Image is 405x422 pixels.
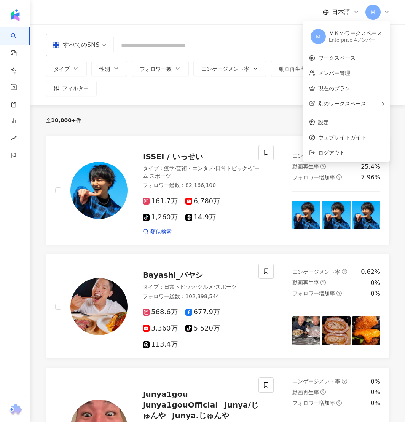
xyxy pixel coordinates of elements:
[143,182,261,189] div: フォロワー総数 ： 82,166,100
[143,308,178,316] span: 568.6万
[371,388,380,396] div: 0%
[320,389,326,395] span: question-circle
[336,400,342,406] span: question-circle
[143,165,261,180] div: タイプ ：
[140,66,172,72] span: フォロワー数
[316,32,321,41] span: Ｍ
[279,66,306,72] span: 動画再生率
[143,228,172,236] a: 類似検索
[185,197,220,205] span: 6,780万
[91,61,127,76] button: 性別
[214,165,215,171] span: ·
[150,173,171,179] span: スポーツ
[292,269,340,275] span: エンゲージメント率
[11,131,17,148] span: rise
[318,119,329,125] a: 設定
[371,289,380,298] div: 0%
[11,27,26,110] a: search
[318,55,356,61] a: ワークスペース
[46,117,81,123] div: 全 件
[143,400,218,409] span: Junya1gouOfficial
[292,316,320,345] img: post-image
[292,201,320,229] img: post-image
[185,324,220,332] span: 5,520万
[8,404,23,416] img: chrome extension
[185,213,216,221] span: 14.9万
[176,165,214,171] span: 芸術・エンタメ
[164,284,196,290] span: 日常トピック
[318,150,345,156] span: ログアウト
[143,165,260,179] span: ゲーム
[271,61,323,76] button: 動画再生率
[143,197,178,205] span: 161.7万
[336,174,342,180] span: question-circle
[175,165,176,171] span: ·
[143,283,261,291] div: タイプ ：
[292,400,335,406] span: フォロワー増加率
[201,66,249,72] span: エンゲージメント率
[172,411,229,420] span: Junya.じゅんや
[247,165,249,171] span: ·
[292,163,319,169] span: 動画再生率
[292,280,319,286] span: 動画再生率
[322,316,350,345] img: post-image
[143,324,178,332] span: 3,360万
[70,278,128,335] img: KOL Avatar
[164,165,175,171] span: 疫学
[143,390,188,399] span: Junya1gou
[214,284,215,290] span: ·
[143,340,178,348] span: 113.4万
[292,290,335,296] span: フォロワー増加率
[318,70,350,76] a: メンバー管理
[329,37,382,43] div: Enterprise - 4メンバー
[150,228,172,236] span: 類似検索
[46,81,97,96] button: フィルター
[46,61,87,76] button: タイプ
[381,102,385,106] span: right
[215,165,247,171] span: 日常トピック
[352,201,380,229] img: post-image
[132,61,189,76] button: フォロワー数
[143,293,261,301] div: フォロワー総数 ： 102,398,544
[62,85,89,91] span: フィルター
[352,316,380,345] img: post-image
[292,153,340,159] span: エンゲージメント率
[332,8,350,16] span: 日本語
[185,308,220,316] span: 677.9万
[371,279,380,287] div: 0%
[70,162,128,219] img: KOL Avatar
[336,291,342,296] span: question-circle
[371,399,380,408] div: 0%
[51,117,76,123] span: 10,000+
[292,378,340,384] span: エンゲージメント率
[361,268,380,276] div: 0.62%
[46,136,390,245] a: KOL AvatarISSEI / いっせいタイプ：疫学·芸術・エンタメ·日常トピック·ゲーム·スポーツフォロワー総数：82,166,100161.7万6,780万1,260万14.9万類似検索...
[292,389,319,395] span: 動画再生率
[361,173,380,182] div: 7.96%
[196,284,198,290] span: ·
[292,174,335,181] span: フォロワー増加率
[361,163,380,171] div: 25.4%
[215,284,237,290] span: スポーツ
[143,152,203,161] span: ISSEI / いっせい
[318,85,350,91] a: 現在のプラン
[99,66,110,72] span: 性別
[46,254,390,359] a: KOL AvatarBayashi_バヤシタイプ：日常トピック·グルメ·スポーツフォロワー総数：102,398,544568.6万677.9万3,360万5,520万113.4万エンゲージメント...
[329,30,382,37] div: ＭＫのワークスペース
[318,133,384,142] span: ウェブサイトガイド
[370,8,376,16] span: Ｍ
[322,201,350,229] img: post-image
[318,101,366,107] span: 別のワークスペース
[342,379,347,384] span: question-circle
[148,173,150,179] span: ·
[52,41,60,49] span: appstore
[193,61,266,76] button: エンゲージメント率
[143,213,178,221] span: 1,260万
[143,270,203,280] span: Bayashi_バヤシ
[9,9,21,21] img: logo icon
[52,39,99,51] div: すべてのSNS
[371,377,380,386] div: 0%
[320,164,326,169] span: question-circle
[54,66,70,72] span: タイプ
[342,269,347,274] span: question-circle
